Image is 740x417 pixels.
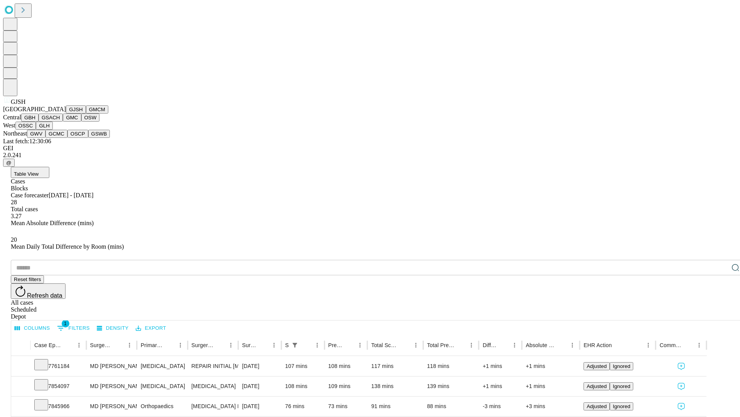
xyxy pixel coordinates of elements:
span: Total cases [11,206,38,212]
div: GEI [3,145,737,152]
div: +3 mins [526,397,576,416]
button: Sort [498,340,509,351]
div: 108 mins [328,356,364,376]
span: Ignored [613,403,630,409]
div: [MEDICAL_DATA] MEDIAL OR LATERAL MENISCECTOMY [192,397,234,416]
button: GMC [63,114,81,122]
div: 107 mins [285,356,321,376]
div: +1 mins [526,376,576,396]
div: 109 mins [328,376,364,396]
div: +1 mins [483,356,518,376]
button: Sort [683,340,694,351]
div: Orthopaedics [141,397,183,416]
span: Northeast [3,130,27,137]
button: GJSH [66,105,86,114]
div: 108 mins [285,376,321,396]
button: GSWB [88,130,110,138]
div: -3 mins [483,397,518,416]
button: @ [3,159,15,167]
div: 1 active filter [289,340,300,351]
div: Total Scheduled Duration [371,342,399,348]
div: Primary Service [141,342,163,348]
button: Menu [124,340,135,351]
div: 91 mins [371,397,419,416]
button: Menu [269,340,279,351]
button: Sort [63,340,74,351]
div: EHR Action [584,342,612,348]
button: OSW [81,114,100,122]
button: Refresh data [11,283,66,299]
div: Difference [483,342,498,348]
button: GMCM [86,105,108,114]
span: Ignored [613,383,630,389]
div: +1 mins [483,376,518,396]
div: Comments [659,342,682,348]
div: 7854097 [34,376,82,396]
span: [GEOGRAPHIC_DATA] [3,106,66,112]
button: Reset filters [11,275,44,283]
div: Predicted In Room Duration [328,342,343,348]
button: Adjusted [584,402,610,410]
button: Sort [301,340,312,351]
span: Ignored [613,363,630,369]
div: MD [PERSON_NAME] [PERSON_NAME] [90,397,133,416]
div: [DATE] [242,397,277,416]
button: Export [134,322,168,334]
button: Menu [312,340,323,351]
button: Density [95,322,131,334]
button: Ignored [610,362,633,370]
button: Sort [258,340,269,351]
div: Scheduled In Room Duration [285,342,289,348]
div: 73 mins [328,397,364,416]
button: Table View [11,167,49,178]
div: 139 mins [427,376,475,396]
button: GCMC [45,130,67,138]
span: Refresh data [27,292,62,299]
div: [MEDICAL_DATA] [141,376,183,396]
span: 1 [62,320,69,327]
button: GSACH [39,114,63,122]
button: Sort [455,340,466,351]
button: Sort [400,340,410,351]
button: Menu [175,340,186,351]
button: Sort [556,340,567,351]
div: 7761184 [34,356,82,376]
button: Expand [15,360,27,373]
div: Surgery Date [242,342,257,348]
div: REPAIR INITIAL [MEDICAL_DATA] REDUCIBLE AGE [DEMOGRAPHIC_DATA] OR MORE [192,356,234,376]
span: Table View [14,171,39,177]
span: Reset filters [14,276,41,282]
div: [DATE] [242,356,277,376]
span: Adjusted [587,403,607,409]
span: Central [3,114,21,120]
button: Show filters [55,322,92,334]
button: Select columns [13,322,52,334]
div: 76 mins [285,397,321,416]
button: Sort [344,340,355,351]
button: Expand [15,400,27,414]
div: Absolute Difference [526,342,555,348]
div: 118 mins [427,356,475,376]
button: Menu [567,340,578,351]
button: Sort [113,340,124,351]
button: GLH [36,122,52,130]
div: 88 mins [427,397,475,416]
span: Mean Absolute Difference (mins) [11,220,94,226]
button: Menu [74,340,84,351]
span: Adjusted [587,363,607,369]
button: Menu [466,340,477,351]
div: Surgery Name [192,342,214,348]
span: GJSH [11,98,25,105]
button: Menu [509,340,520,351]
span: Last fetch: 12:30:06 [3,138,51,144]
button: Adjusted [584,362,610,370]
span: @ [6,160,12,166]
div: MD [PERSON_NAME] [90,356,133,376]
span: Mean Daily Total Difference by Room (mins) [11,243,124,250]
div: 2.0.241 [3,152,737,159]
button: Expand [15,380,27,393]
span: 20 [11,236,17,243]
span: Case forecaster [11,192,49,198]
button: GWV [27,130,45,138]
div: 117 mins [371,356,419,376]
